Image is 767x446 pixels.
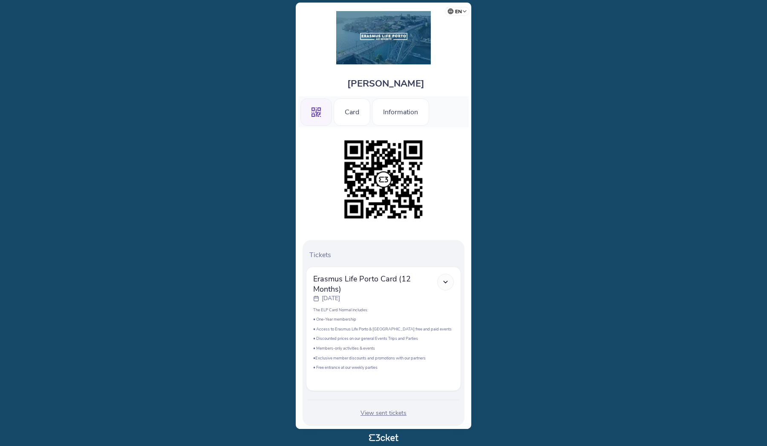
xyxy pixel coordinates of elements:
[313,316,454,322] p: • One-Year membership
[309,250,461,260] p: Tickets
[313,307,454,313] p: The ELP Card Normal includes:
[306,409,461,417] div: View sent tickets
[313,345,454,351] p: • Members-only activities & events
[334,107,370,116] a: Card
[313,355,454,361] p: •Exclusive member discounts and promotions with our partners
[347,77,424,90] span: [PERSON_NAME]
[372,98,429,126] div: Information
[313,336,454,341] p: • Discounted prices on our general Events Trips and Parties
[313,326,454,332] p: • Access to Erasmus Life Porto & [GEOGRAPHIC_DATA] free and paid events
[372,107,429,116] a: Information
[334,98,370,126] div: Card
[340,136,427,223] img: 4da0e38c029a41cfa6d8ac27dabe2988.png
[313,365,454,370] p: • Free entrance at our weekly parties
[313,274,437,294] span: Erasmus Life Porto Card (12 Months)
[336,11,431,64] img: Erasmus Life Porto Card 25/26
[322,294,340,303] p: [DATE]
